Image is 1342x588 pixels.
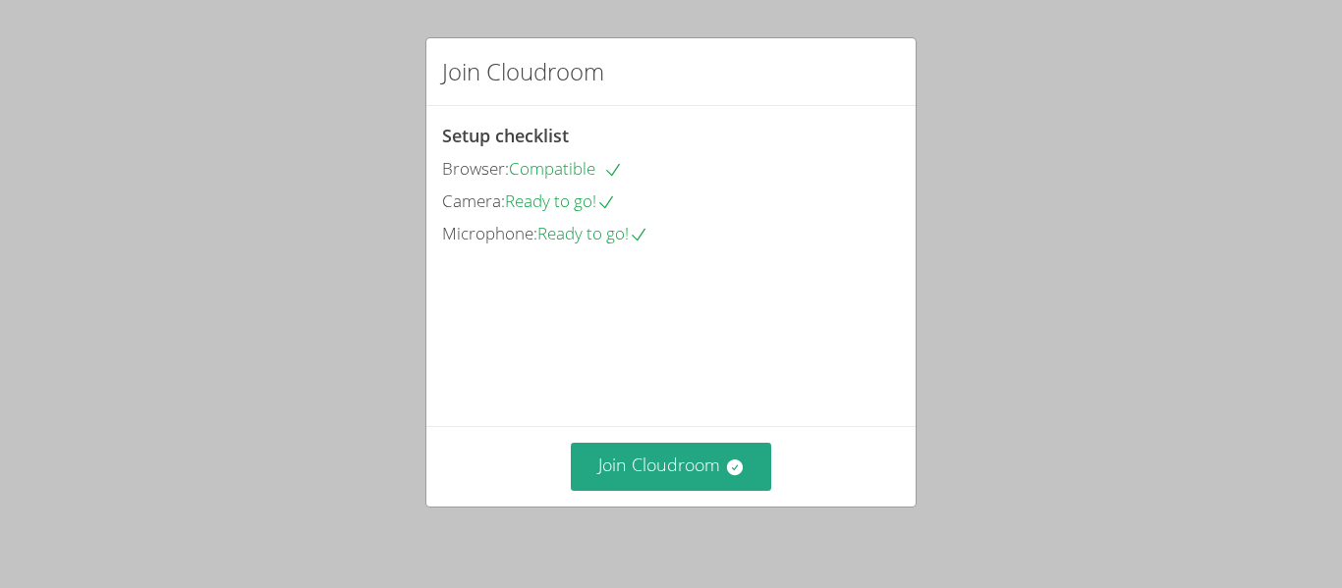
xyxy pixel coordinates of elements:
[442,222,537,244] span: Microphone:
[442,124,569,147] span: Setup checklist
[442,54,604,89] h2: Join Cloudroom
[442,157,509,180] span: Browser:
[537,222,648,244] span: Ready to go!
[571,443,772,491] button: Join Cloudroom
[442,189,505,212] span: Camera:
[509,157,623,180] span: Compatible
[505,189,616,212] span: Ready to go!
